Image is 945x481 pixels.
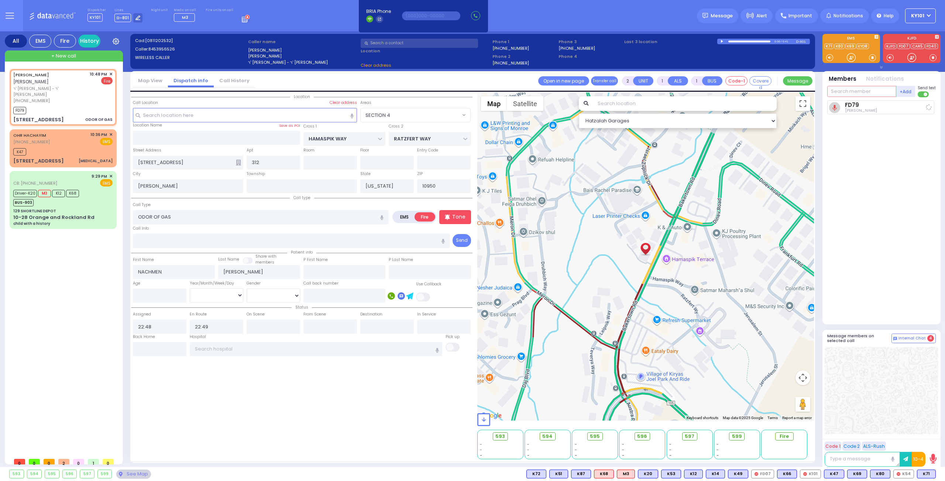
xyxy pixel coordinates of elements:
[27,470,42,478] div: 594
[751,470,774,478] div: FD07
[559,53,622,60] span: Phone 4
[755,472,758,476] img: red-radio-icon.svg
[559,45,595,51] label: [PHONE_NUMBER]
[13,199,34,206] span: BUS-903
[248,39,358,45] label: Caller name
[109,173,113,179] span: ✕
[13,180,57,186] span: CB: [PHONE_NUMBER]
[255,254,276,259] small: Share with
[360,100,371,106] label: Areas
[389,123,403,129] label: Cross 2
[711,12,733,20] span: Message
[927,335,934,342] span: 4
[79,158,113,164] div: [MEDICAL_DATA]
[80,470,94,478] div: 597
[783,76,812,86] button: Message
[669,442,671,447] span: -
[133,226,149,231] label: Call Info
[133,108,357,122] input: Search location here
[394,212,415,222] label: EMS
[706,470,725,478] div: BLS
[5,35,27,48] div: All
[446,334,460,340] label: Pick up
[732,433,742,440] span: 599
[45,470,59,478] div: 595
[847,470,867,478] div: BLS
[661,470,681,478] div: K53
[862,442,886,451] button: ALS-Rush
[92,174,107,179] span: 9:29 PM
[190,334,206,340] label: Hospital
[492,39,556,45] span: Phone 1
[905,8,936,23] button: KY101
[135,46,245,52] label: Caller:
[88,459,99,464] span: 1
[13,132,46,138] a: OHR HACHAYIM
[303,257,328,263] label: P First Name
[571,470,591,478] div: K87
[148,46,175,52] span: 8453956526
[361,62,391,68] span: Clear address
[824,470,844,478] div: K47
[13,214,94,221] div: 10-28 Orange and Rockland Rd
[453,234,471,247] button: Send
[133,100,158,106] label: Call Location
[782,37,789,46] div: 0:41
[917,470,936,478] div: K71
[109,71,113,77] span: ✕
[58,459,69,464] span: 2
[415,212,435,222] label: Fire
[526,470,546,478] div: K72
[622,447,624,453] span: -
[63,470,77,478] div: 596
[133,311,151,317] label: Assigned
[527,453,529,458] span: -
[13,86,87,98] span: ר' [PERSON_NAME] - ר' [PERSON_NAME]
[247,280,261,286] label: Gender
[361,108,460,122] span: SECTION 4
[100,179,113,187] span: EMS
[591,76,618,86] button: Transfer call
[728,470,748,478] div: K49
[893,470,914,478] div: K54
[90,72,107,77] span: 10:48 PM
[896,86,915,97] button: +Add
[526,470,546,478] div: BLS
[706,470,725,478] div: K14
[594,470,614,478] div: K68
[114,8,143,13] label: Lines
[870,470,890,478] div: BLS
[133,77,168,84] a: Map View
[417,171,423,177] label: ZIP
[133,122,162,128] label: Location Name
[622,442,624,447] span: -
[717,442,719,447] span: -
[13,98,50,104] span: [PHONE_NUMBER]
[133,171,141,177] label: City
[13,208,56,214] div: 129 SHORTLINE DEPOT
[749,76,772,86] button: Covered
[822,36,880,42] label: EMS
[777,470,797,478] div: BLS
[571,470,591,478] div: BLS
[638,470,658,478] div: K20
[190,342,443,356] input: Search hospital
[559,39,622,45] span: Phone 3
[492,45,529,51] label: [PHONE_NUMBER]
[824,470,844,478] div: BLS
[893,337,897,341] img: comment-alt.png
[777,470,797,478] div: K66
[795,370,810,385] button: Map camera controls
[10,470,24,478] div: 593
[182,14,188,20] span: M3
[593,96,777,111] input: Search location
[829,75,856,83] button: Members
[717,453,719,458] span: -
[87,13,103,22] span: KY101
[481,96,507,111] button: Show street map
[834,13,863,19] span: Notifications
[151,8,168,13] label: Night unit
[389,257,413,263] label: P Last Name
[29,11,78,20] img: Logo
[190,311,207,317] label: En Route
